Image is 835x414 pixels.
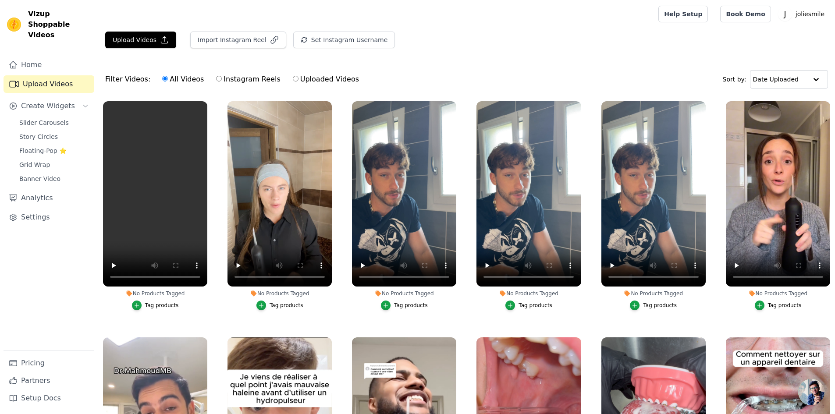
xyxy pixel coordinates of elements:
button: Import Instagram Reel [190,32,286,48]
span: Banner Video [19,174,60,183]
button: Tag products [256,301,303,310]
a: Slider Carousels [14,117,94,129]
div: Tag products [270,302,303,309]
button: Set Instagram Username [293,32,395,48]
div: No Products Tagged [476,290,581,297]
input: All Videos [162,76,168,81]
a: Analytics [4,189,94,207]
a: Partners [4,372,94,389]
div: No Products Tagged [103,290,207,297]
div: Filter Videos: [105,69,364,89]
div: Tag products [394,302,428,309]
a: Home [4,56,94,74]
a: Story Circles [14,131,94,143]
a: Help Setup [658,6,708,22]
div: Tag products [519,302,552,309]
button: Tag products [132,301,179,310]
span: Vizup Shoppable Videos [28,9,91,40]
button: Create Widgets [4,97,94,115]
div: No Products Tagged [726,290,830,297]
div: Sort by: [723,70,828,88]
a: Floating-Pop ⭐ [14,145,94,157]
a: Grid Wrap [14,159,94,171]
input: Instagram Reels [216,76,222,81]
text: J [783,10,786,18]
input: Uploaded Videos [293,76,298,81]
div: No Products Tagged [601,290,706,297]
div: No Products Tagged [352,290,456,297]
a: Pricing [4,354,94,372]
button: Upload Videos [105,32,176,48]
span: Slider Carousels [19,118,69,127]
div: Tag products [768,302,802,309]
span: Story Circles [19,132,58,141]
p: joliesmile [792,6,828,22]
label: All Videos [162,74,204,85]
button: J joliesmile [778,6,828,22]
label: Instagram Reels [216,74,281,85]
div: Tag products [643,302,677,309]
button: Tag products [505,301,552,310]
span: Create Widgets [21,101,75,111]
a: Book Demo [720,6,771,22]
button: Tag products [755,301,802,310]
button: Tag products [630,301,677,310]
button: Tag products [381,301,428,310]
label: Uploaded Videos [292,74,359,85]
img: Vizup [7,18,21,32]
div: Ouvrir le chat [798,379,824,405]
a: Settings [4,209,94,226]
span: Grid Wrap [19,160,50,169]
a: Setup Docs [4,389,94,407]
span: Floating-Pop ⭐ [19,146,67,155]
a: Banner Video [14,173,94,185]
div: No Products Tagged [227,290,332,297]
div: Tag products [145,302,179,309]
a: Upload Videos [4,75,94,93]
